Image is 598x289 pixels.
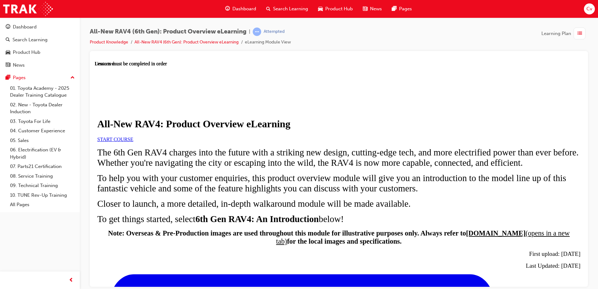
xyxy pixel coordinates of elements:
[8,136,77,145] a: 05. Sales
[434,190,486,196] span: First upload: [DATE]
[266,5,271,13] span: search-icon
[8,126,77,136] a: 04. Customer Experience
[192,176,307,184] strong: for the local images and specifications.
[363,5,367,13] span: news-icon
[3,86,484,107] span: The 6th Gen RAV4 charges into the future with a striking new design, cutting-edge tech, and more ...
[431,201,486,208] span: Last Updated: [DATE]
[3,72,77,84] button: Pages
[6,37,10,43] span: search-icon
[225,5,230,13] span: guage-icon
[3,112,471,132] span: To help you with your customer enquiries, this product overview module will give you an introduct...
[371,168,431,176] strong: [DOMAIN_NAME]
[8,171,77,181] a: 08. Service Training
[3,57,486,69] h1: All-New RAV4: Product Overview eLearning
[8,100,77,117] a: 02. New - Toyota Dealer Induction
[90,28,246,35] span: All-New RAV4 (6th Gen): Product Overview eLearning
[245,39,291,46] li: eLearning Module View
[392,5,397,13] span: pages-icon
[8,84,77,100] a: 01. Toyota Academy - 2025 Dealer Training Catalogue
[70,74,75,82] span: up-icon
[541,30,571,37] span: Learning Plan
[8,200,77,210] a: All Pages
[387,3,417,15] a: pages-iconPages
[3,76,38,81] a: START COURSE
[13,74,26,81] div: Pages
[3,59,77,71] a: News
[3,21,77,33] a: Dashboard
[541,28,588,39] button: Learning Plan
[3,34,77,46] a: Search Learning
[577,30,582,38] span: list-icon
[3,20,77,72] button: DashboardSearch LearningProduct HubNews
[8,181,77,190] a: 09. Technical Training
[8,117,77,126] a: 03. Toyota For Life
[249,28,250,35] span: |
[3,153,249,163] span: To get things started, select below!
[220,3,261,15] a: guage-iconDashboard
[318,5,323,13] span: car-icon
[101,153,224,163] strong: 6th Gen RAV4: An Introduction
[3,2,53,16] img: Trak
[8,162,77,171] a: 07. Parts21 Certification
[370,5,382,13] span: News
[6,24,10,30] span: guage-icon
[584,3,595,14] button: Cv
[13,23,37,31] div: Dashboard
[264,29,285,35] div: Attempted
[3,47,77,58] a: Product Hub
[325,5,353,13] span: Product Hub
[253,28,261,36] span: learningRecordVerb_ATTEMPT-icon
[8,145,77,162] a: 06. Electrification (EV & Hybrid)
[181,168,475,184] span: (opens in a new tab)
[181,168,475,184] a: [DOMAIN_NAME](opens in a new tab)
[6,50,10,55] span: car-icon
[13,168,371,176] strong: Note: Overseas & Pre-Production images are used throughout this module for illustrative purposes ...
[69,276,73,284] span: prev-icon
[358,3,387,15] a: news-iconNews
[586,5,592,13] span: Cv
[399,5,412,13] span: Pages
[13,49,40,56] div: Product Hub
[6,75,10,81] span: pages-icon
[13,62,25,69] div: News
[6,63,10,68] span: news-icon
[273,5,308,13] span: Search Learning
[134,39,239,45] a: All-New RAV4 (6th Gen): Product Overview eLearning
[3,138,316,148] span: Closer to launch, a more detailed, in-depth walkaround module will be made available.
[8,190,77,200] a: 10. TUNE Rev-Up Training
[313,3,358,15] a: car-iconProduct Hub
[261,3,313,15] a: search-iconSearch Learning
[232,5,256,13] span: Dashboard
[90,39,128,45] a: Product Knowledge
[13,36,48,43] div: Search Learning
